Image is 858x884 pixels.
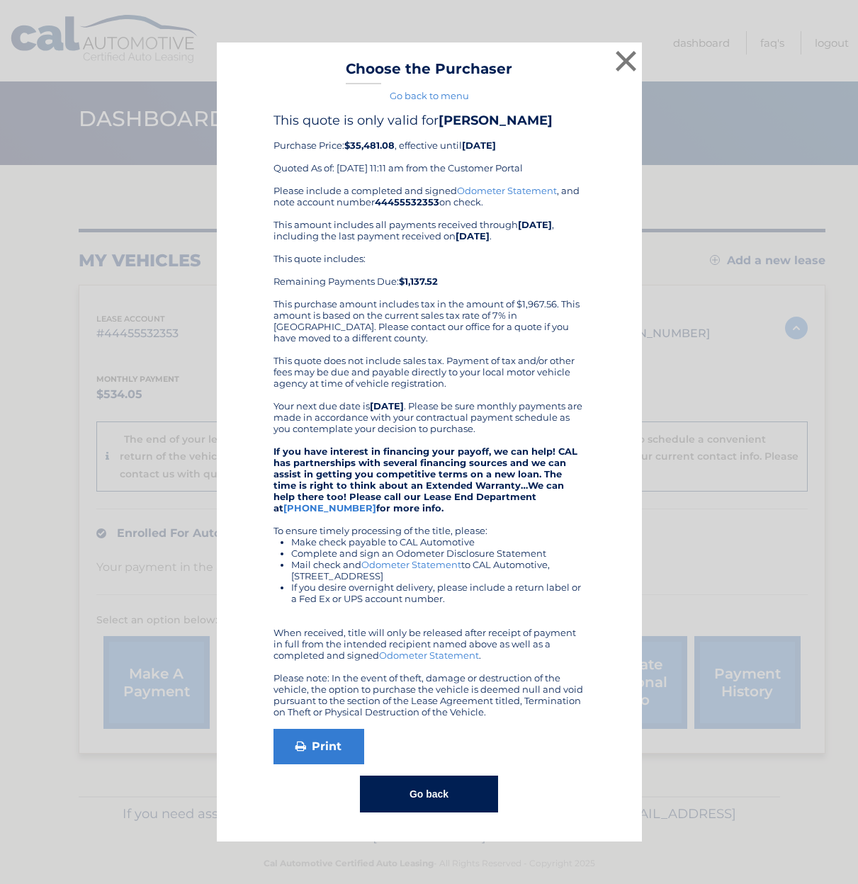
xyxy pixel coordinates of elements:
b: [PERSON_NAME] [439,113,553,128]
b: 44455532353 [375,196,439,208]
h4: This quote is only valid for [273,113,585,128]
li: Mail check and to CAL Automotive, [STREET_ADDRESS] [291,559,585,582]
div: Please include a completed and signed , and note account number on check. This amount includes al... [273,185,585,718]
li: If you desire overnight delivery, please include a return label or a Fed Ex or UPS account number. [291,582,585,604]
li: Complete and sign an Odometer Disclosure Statement [291,548,585,559]
div: This quote includes: Remaining Payments Due: This purchase amount includes tax in the amount of $... [273,253,585,344]
a: Odometer Statement [457,185,557,196]
a: Go back to menu [390,90,469,101]
button: × [612,47,640,75]
strong: If you have interest in financing your payoff, we can help! CAL has partnerships with several fin... [273,446,577,514]
h3: Choose the Purchaser [346,60,512,85]
button: Go back [360,776,498,812]
b: [DATE] [370,400,404,412]
b: [DATE] [462,140,496,151]
b: $1,137.52 [399,276,438,287]
b: $35,481.08 [344,140,395,151]
b: [DATE] [518,219,552,230]
b: [DATE] [456,230,490,242]
div: Purchase Price: , effective until Quoted As of: [DATE] 11:11 am from the Customer Portal [273,113,585,185]
a: Odometer Statement [361,559,461,570]
a: [PHONE_NUMBER] [283,502,376,514]
a: Odometer Statement [379,650,479,661]
a: Print [273,729,364,764]
li: Make check payable to CAL Automotive [291,536,585,548]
